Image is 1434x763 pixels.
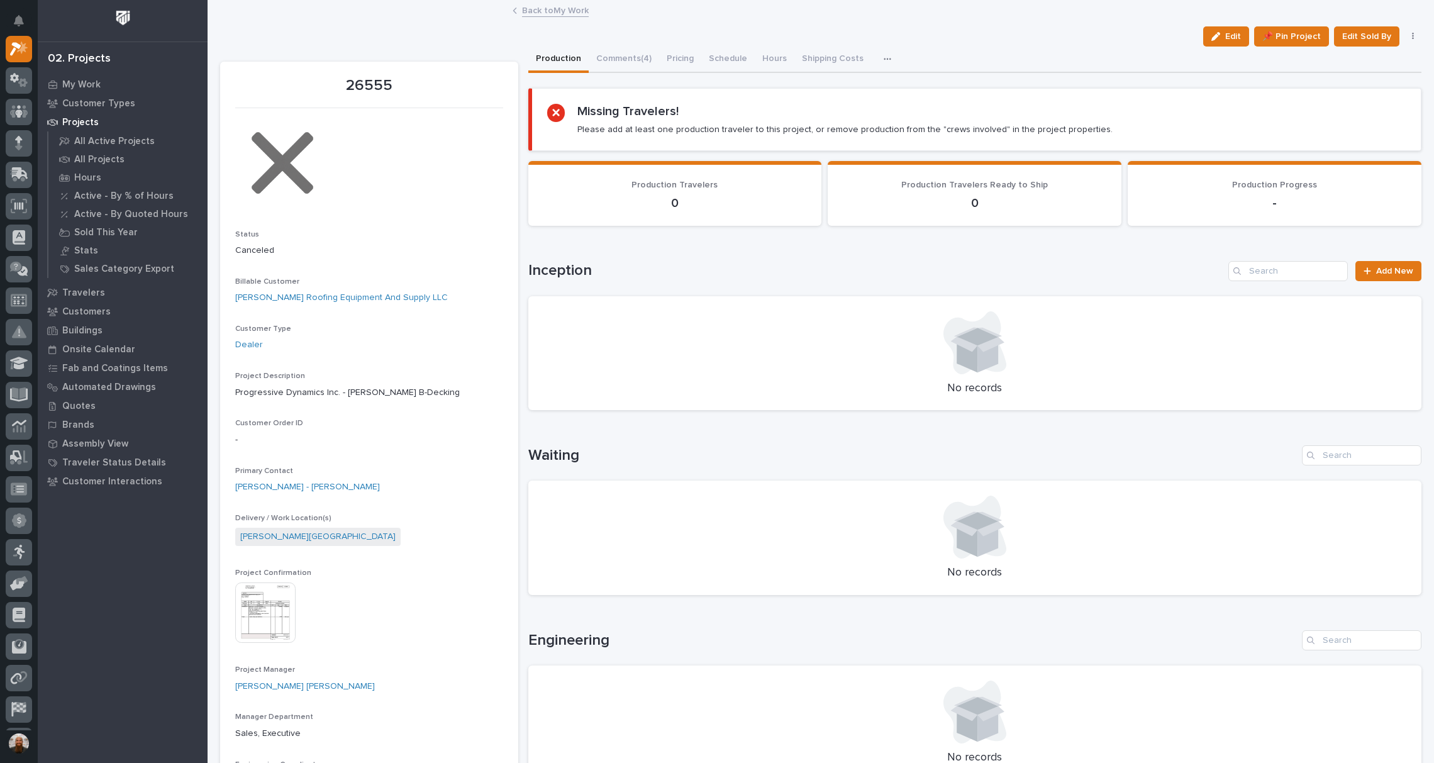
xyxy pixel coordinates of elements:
[62,401,96,412] p: Quotes
[48,52,111,66] div: 02. Projects
[38,415,208,434] a: Brands
[577,104,679,119] h2: Missing Travelers!
[38,321,208,340] a: Buildings
[48,132,208,150] a: All Active Projects
[701,47,755,73] button: Schedule
[74,245,98,257] p: Stats
[48,150,208,168] a: All Projects
[543,196,807,211] p: 0
[235,231,259,238] span: Status
[16,15,32,35] div: Notifications
[62,306,111,318] p: Customers
[528,632,1298,650] h1: Engineering
[528,262,1223,280] h1: Inception
[62,79,101,91] p: My Work
[235,515,331,522] span: Delivery / Work Location(s)
[522,3,589,17] a: Back toMy Work
[235,433,503,447] p: -
[62,325,103,337] p: Buildings
[62,117,99,128] p: Projects
[38,75,208,94] a: My Work
[235,77,503,95] p: 26555
[38,94,208,113] a: Customer Types
[1203,26,1249,47] button: Edit
[62,344,135,355] p: Onsite Calendar
[38,359,208,377] a: Fab and Coatings Items
[843,196,1106,211] p: 0
[38,434,208,453] a: Assembly View
[1232,181,1317,189] span: Production Progress
[38,340,208,359] a: Onsite Calendar
[48,205,208,223] a: Active - By Quoted Hours
[6,8,32,34] button: Notifications
[48,169,208,186] a: Hours
[74,209,188,220] p: Active - By Quoted Hours
[38,396,208,415] a: Quotes
[1302,630,1421,650] input: Search
[528,47,589,73] button: Production
[235,338,263,352] a: Dealer
[74,154,125,165] p: All Projects
[631,181,718,189] span: Production Travelers
[235,680,375,693] a: [PERSON_NAME] [PERSON_NAME]
[1254,26,1329,47] button: 📌 Pin Project
[48,187,208,204] a: Active - By % of Hours
[659,47,701,73] button: Pricing
[62,438,128,450] p: Assembly View
[74,172,101,184] p: Hours
[235,713,313,721] span: Manager Department
[74,191,174,202] p: Active - By % of Hours
[1228,261,1348,281] input: Search
[74,136,155,147] p: All Active Projects
[62,476,162,487] p: Customer Interactions
[235,278,299,286] span: Billable Customer
[1376,267,1413,276] span: Add New
[38,472,208,491] a: Customer Interactions
[528,447,1298,465] h1: Waiting
[1355,261,1421,281] a: Add New
[74,227,138,238] p: Sold This Year
[6,730,32,757] button: users-avatar
[62,287,105,299] p: Travelers
[38,453,208,472] a: Traveler Status Details
[38,377,208,396] a: Automated Drawings
[543,382,1407,396] p: No records
[235,666,295,674] span: Project Manager
[235,244,503,257] p: Canceled
[235,116,330,210] img: Ig9zkRYb9yLUE4Bf2NcGGrgrUk9SaqqrU0QobEiu6C8
[755,47,794,73] button: Hours
[111,6,135,30] img: Workspace Logo
[235,727,503,740] p: Sales, Executive
[901,181,1048,189] span: Production Travelers Ready to Ship
[235,481,380,494] a: [PERSON_NAME] - [PERSON_NAME]
[74,264,174,275] p: Sales Category Export
[235,372,305,380] span: Project Description
[38,113,208,131] a: Projects
[38,302,208,321] a: Customers
[235,291,448,304] a: [PERSON_NAME] Roofing Equipment And Supply LLC
[235,386,503,399] p: Progressive Dynamics Inc. - [PERSON_NAME] B-Decking
[235,325,291,333] span: Customer Type
[577,124,1113,135] p: Please add at least one production traveler to this project, or remove production from the "crews...
[48,260,208,277] a: Sales Category Export
[1334,26,1399,47] button: Edit Sold By
[62,420,94,431] p: Brands
[48,242,208,259] a: Stats
[48,223,208,241] a: Sold This Year
[62,98,135,109] p: Customer Types
[62,457,166,469] p: Traveler Status Details
[235,569,311,577] span: Project Confirmation
[543,566,1407,580] p: No records
[1342,29,1391,44] span: Edit Sold By
[62,382,156,393] p: Automated Drawings
[240,530,396,543] a: [PERSON_NAME][GEOGRAPHIC_DATA]
[235,420,303,427] span: Customer Order ID
[1302,445,1421,465] input: Search
[235,467,293,475] span: Primary Contact
[1143,196,1406,211] p: -
[589,47,659,73] button: Comments (4)
[38,283,208,302] a: Travelers
[1225,31,1241,42] span: Edit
